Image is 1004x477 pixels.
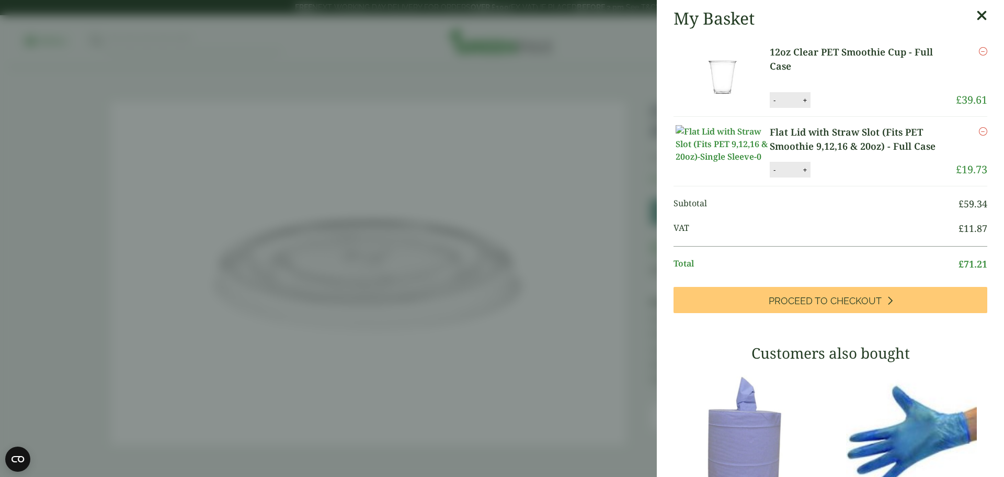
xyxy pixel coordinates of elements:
a: Remove this item [979,125,987,138]
button: + [800,96,810,105]
img: Flat Lid with Straw Slot (Fits PET 9,12,16 & 20oz)-Single Sleeve-0 [676,125,770,163]
span: Total [674,257,959,271]
span: £ [959,197,964,210]
bdi: 19.73 [956,162,987,176]
span: £ [956,162,962,176]
h3: Customers also bought [674,345,987,362]
button: - [770,96,779,105]
h2: My Basket [674,8,755,28]
span: £ [959,258,964,270]
a: Remove this item [979,45,987,58]
a: Flat Lid with Straw Slot (Fits PET Smoothie 9,12,16 & 20oz) - Full Case [770,125,956,153]
span: Subtotal [674,197,959,211]
bdi: 71.21 [959,258,987,270]
span: Proceed to Checkout [769,295,882,307]
a: 12oz Clear PET Smoothie Cup - Full Case [770,45,956,73]
bdi: 39.61 [956,93,987,107]
span: VAT [674,221,959,236]
bdi: 59.34 [959,197,987,210]
span: £ [959,222,964,235]
bdi: 11.87 [959,222,987,235]
button: - [770,165,779,174]
a: Proceed to Checkout [674,287,987,313]
button: + [800,165,810,174]
span: £ [956,93,962,107]
button: Open CMP widget [5,447,30,472]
